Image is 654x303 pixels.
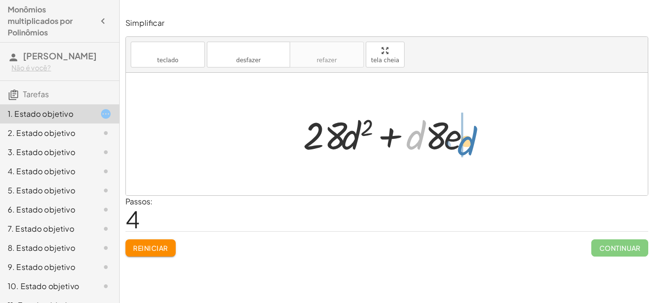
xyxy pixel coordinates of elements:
i: Task not started. [100,127,112,139]
font: refazer [316,57,337,64]
font: desfazer [236,57,260,64]
font: [PERSON_NAME] [23,50,97,61]
font: 4. Estado objetivo [8,166,75,176]
i: Task not started. [100,242,112,254]
font: desfazer [212,46,285,55]
font: refazer [295,46,359,55]
i: Task not started. [100,281,112,292]
font: teclado [136,46,200,55]
font: Tarefas [23,89,49,99]
font: Reiniciar [133,244,168,252]
i: Task not started. [100,223,112,235]
font: teclado [157,57,178,64]
font: 7. Estado objetivo [8,224,74,234]
font: 2. Estado objetivo [8,128,75,138]
button: tecladoteclado [131,42,205,67]
button: refazerrefazer [290,42,364,67]
i: Task not started. [100,185,112,196]
font: tela cheia [371,57,399,64]
i: Task not started. [100,261,112,273]
font: 3. Estado objetivo [8,147,75,157]
font: 10. Estado objetivo [8,281,79,291]
font: 1. Estado objetivo [8,109,73,119]
i: Task not started. [100,166,112,177]
i: Task started. [100,108,112,120]
font: 5. Estado objetivo [8,185,75,195]
button: tela cheia [366,42,405,67]
font: Não é você? [11,63,51,72]
font: 6. Estado objetivo [8,204,75,214]
button: Reiniciar [125,239,176,257]
font: Passos: [125,196,153,206]
button: desfazerdesfazer [207,42,290,67]
font: Simplificar [125,18,164,28]
font: Monômios multiplicados por Polinômios [8,4,73,37]
font: 8. Estado objetivo [8,243,75,253]
font: 9. Estado objetivo [8,262,75,272]
font: 4 [125,204,140,234]
i: Task not started. [100,204,112,215]
i: Task not started. [100,146,112,158]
